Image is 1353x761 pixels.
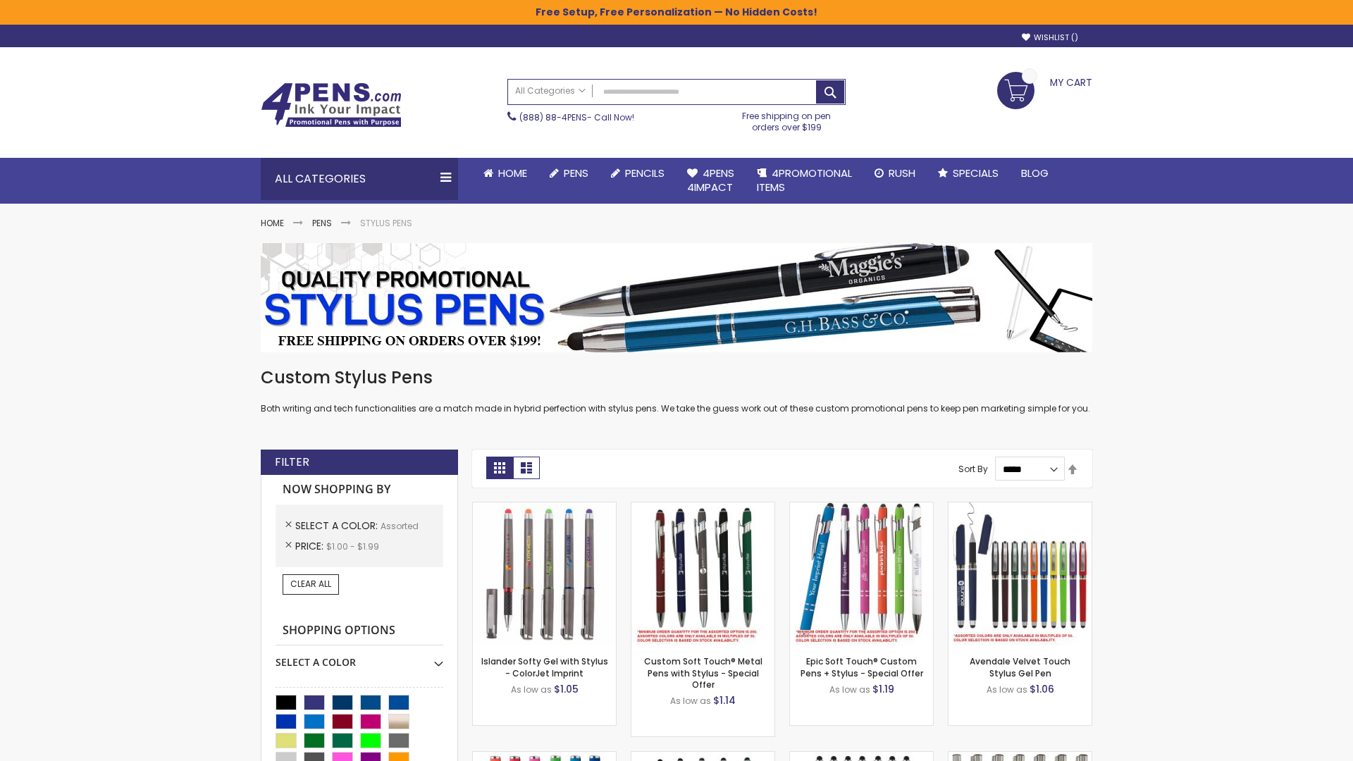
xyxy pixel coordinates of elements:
[498,166,527,180] span: Home
[949,502,1092,645] img: Avendale Velvet Touch Stylus Gel Pen-Assorted
[261,243,1092,352] img: Stylus Pens
[829,683,870,695] span: As low as
[1021,166,1049,180] span: Blog
[486,457,513,479] strong: Grid
[326,540,379,552] span: $1.00 - $1.99
[511,683,552,695] span: As low as
[276,616,443,646] strong: Shopping Options
[473,502,616,645] img: Islander Softy Gel with Stylus - ColorJet Imprint-Assorted
[261,82,402,128] img: 4Pens Custom Pens and Promotional Products
[728,105,846,133] div: Free shipping on pen orders over $199
[625,166,665,180] span: Pencils
[283,574,339,594] a: Clear All
[949,502,1092,514] a: Avendale Velvet Touch Stylus Gel Pen-Assorted
[261,217,284,229] a: Home
[261,366,1092,389] h1: Custom Stylus Pens
[295,519,381,533] span: Select A Color
[1030,682,1054,696] span: $1.06
[872,682,894,696] span: $1.19
[863,158,927,189] a: Rush
[290,578,331,590] span: Clear All
[360,217,412,229] strong: Stylus Pens
[564,166,588,180] span: Pens
[276,645,443,669] div: Select A Color
[473,502,616,514] a: Islander Softy Gel with Stylus - ColorJet Imprint-Assorted
[1022,32,1078,43] a: Wishlist
[631,502,774,645] img: Custom Soft Touch® Metal Pens with Stylus-Assorted
[987,683,1027,695] span: As low as
[801,655,923,679] a: Epic Soft Touch® Custom Pens + Stylus - Special Offer
[515,85,586,97] span: All Categories
[508,80,593,103] a: All Categories
[713,693,736,707] span: $1.14
[275,454,309,470] strong: Filter
[670,695,711,707] span: As low as
[790,502,933,645] img: 4P-MS8B-Assorted
[261,366,1092,415] div: Both writing and tech functionalities are a match made in hybrid perfection with stylus pens. We ...
[312,217,332,229] a: Pens
[889,166,915,180] span: Rush
[276,475,443,505] strong: Now Shopping by
[687,166,734,194] span: 4Pens 4impact
[519,111,634,123] span: - Call Now!
[757,166,852,194] span: 4PROMOTIONAL ITEMS
[970,655,1070,679] a: Avendale Velvet Touch Stylus Gel Pen
[953,166,999,180] span: Specials
[600,158,676,189] a: Pencils
[261,158,458,200] div: All Categories
[295,539,326,553] span: Price
[676,158,746,204] a: 4Pens4impact
[927,158,1010,189] a: Specials
[481,655,608,679] a: Islander Softy Gel with Stylus - ColorJet Imprint
[381,520,419,532] span: Assorted
[746,158,863,204] a: 4PROMOTIONALITEMS
[958,463,988,475] label: Sort By
[631,502,774,514] a: Custom Soft Touch® Metal Pens with Stylus-Assorted
[554,682,579,696] span: $1.05
[538,158,600,189] a: Pens
[644,655,762,690] a: Custom Soft Touch® Metal Pens with Stylus - Special Offer
[1010,158,1060,189] a: Blog
[472,158,538,189] a: Home
[790,502,933,514] a: 4P-MS8B-Assorted
[519,111,587,123] a: (888) 88-4PENS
